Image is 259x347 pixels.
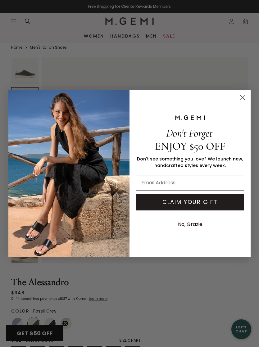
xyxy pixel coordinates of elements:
span: Don’t see something you love? We launch new, handcrafted styles every week. [137,156,243,169]
button: No, Grazie [175,217,206,232]
button: Close dialog [237,92,248,103]
img: M.GEMI [175,115,206,120]
button: CLAIM YOUR GIFT [136,194,244,210]
span: ENJOY $50 OFF [155,140,225,153]
span: Don't Forget [166,127,212,140]
input: Email Address [136,175,244,191]
img: M.Gemi [8,90,129,257]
